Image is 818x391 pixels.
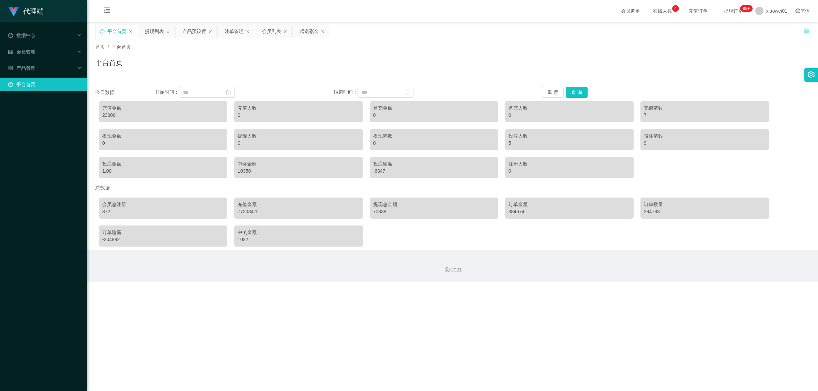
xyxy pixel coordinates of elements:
div: 投注输赢 [373,160,495,168]
i: 图标: appstore-o [8,66,13,71]
div: 平台首页 [107,25,126,38]
i: 图标: calendar [226,90,231,95]
span: 在线人数 [650,9,676,13]
i: 图标: setting [807,71,815,78]
i: 图标: copyright [445,267,450,272]
div: 提现人数 [238,132,359,140]
i: 图标: unlock [804,28,810,34]
div: 0 [102,140,224,147]
div: 总数据 [95,182,810,194]
div: 0 [373,112,495,119]
div: 充值金额 [102,105,224,112]
div: 订单金额 [509,201,630,208]
i: 图标: close [208,30,212,34]
div: 提现笔数 [373,132,495,140]
div: 订单数量 [644,201,766,208]
div: 订单输赢 [102,229,224,236]
span: 提现订单 [721,9,746,13]
div: 1022 [238,236,359,243]
div: 10350 [238,168,359,175]
div: -204892 [102,236,224,243]
div: 0 [238,140,359,147]
div: 注册人数 [509,160,630,168]
div: 首充人数 [509,105,630,112]
div: -6347 [373,168,495,175]
div: 产品预设置 [182,25,206,38]
div: 23000 [102,112,224,119]
i: 图标: close [166,30,170,34]
i: 图标: close [283,30,287,34]
a: 代理端 [8,8,44,14]
i: 图标: close [246,30,250,34]
div: 充值笔数 [644,105,766,112]
i: 图标: calendar [405,90,409,95]
div: 中奖金额 [238,229,359,236]
span: 产品管理 [8,65,35,71]
i: 图标: global [796,9,800,13]
span: 会员管理 [8,49,35,54]
div: 5 [509,140,630,147]
img: logo.9652507e.png [8,7,19,16]
span: 平台首页 [112,44,131,50]
span: 充值订单 [685,9,711,13]
sup: 4 [672,5,679,12]
button: 查 询 [566,87,588,98]
div: 投注人数 [509,132,630,140]
i: 图标: close [128,30,133,34]
div: 提现列表 [145,25,164,38]
div: 70338 [373,208,495,215]
div: 今日数据 [95,89,155,96]
a: 图标: dashboard平台首页 [8,78,82,91]
i: 图标: check-circle-o [8,33,13,38]
span: 开始时间： [155,89,179,95]
div: 会员总注册 [102,201,224,208]
div: 0 [373,140,495,147]
h1: 平台首页 [95,58,123,68]
div: 294783 [644,208,766,215]
p: 4 [674,5,677,12]
i: 图标: sync [100,29,105,34]
div: 提现总金额 [373,201,495,208]
div: 会员列表 [262,25,281,38]
div: 投注金额 [102,160,224,168]
span: 结束时间： [334,89,358,95]
div: 充值人数 [238,105,359,112]
div: 首充金额 [373,105,495,112]
div: 772034.1 [238,208,359,215]
div: 372 [102,208,224,215]
h1: 代理端 [23,0,44,22]
div: 384674 [509,208,630,215]
span: 首页 [95,44,105,50]
div: 投注笔数 [644,132,766,140]
div: 2021 [93,266,813,273]
div: 0 [509,112,630,119]
div: 1.00 [102,168,224,175]
i: 图标: menu-fold [95,0,119,22]
div: 赠送彩金 [300,25,319,38]
i: 图标: close [321,30,325,34]
i: 图标: table [8,49,13,54]
span: / [108,44,109,50]
div: 充值金额 [238,201,359,208]
button: 重 置 [542,87,564,98]
span: 数据中心 [8,33,35,38]
sup: 1207 [740,5,753,12]
div: 0 [509,168,630,175]
div: 中奖金额 [238,160,359,168]
div: 9 [644,140,766,147]
div: 提现金额 [102,132,224,140]
div: 0 [238,112,359,119]
div: 7 [644,112,766,119]
div: 注单管理 [225,25,244,38]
